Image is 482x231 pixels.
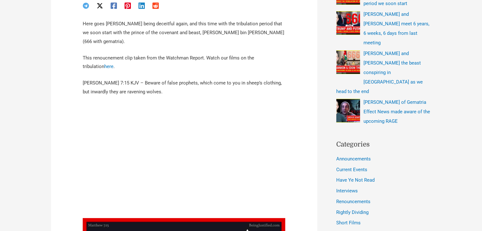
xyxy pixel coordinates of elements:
a: Linkedin [138,3,145,9]
a: Current Events [336,167,367,172]
a: here [104,64,113,69]
h2: Categories [336,140,431,150]
p: Here goes [PERSON_NAME] being deceitful again, and this time with the tribulation period that we ... [83,20,286,46]
p: This renoucnement clip taken from the Watchman Report. Watch our films on the tribulation . [83,54,286,72]
a: Short Films [336,220,361,226]
a: [PERSON_NAME] and [PERSON_NAME] meet 6 years, 6 weeks, 6 days from last meeting [363,11,429,46]
a: Rightly Dividing [336,209,369,215]
a: Have Ye Not Read [336,177,375,183]
iframe: AMIR [83,104,286,218]
a: [PERSON_NAME] of Gematria Effect News made aware of the upcoming RAGE [363,99,430,124]
p: [PERSON_NAME] 7:15 KJV – Beware of false prophets, which come to you in sheep’s clothing, but inw... [83,79,286,97]
a: [PERSON_NAME] and [PERSON_NAME] the beast conspiring in [GEOGRAPHIC_DATA] as we head to the end [336,51,423,94]
a: Interviews [336,188,358,194]
a: Twitter / X [97,3,103,9]
a: Announcements [336,156,371,162]
a: Telegram [83,3,89,9]
a: Facebook [111,3,117,9]
a: Renouncements [336,199,370,204]
a: Reddit [152,3,159,9]
a: Pinterest [125,3,131,9]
